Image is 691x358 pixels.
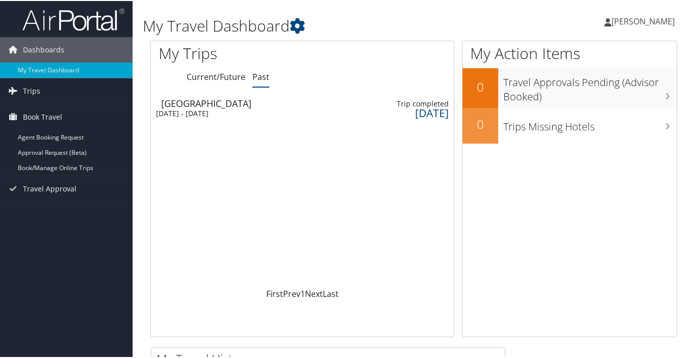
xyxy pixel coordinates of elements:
[156,108,256,117] div: [DATE] - [DATE]
[23,77,40,103] span: Trips
[22,7,124,31] img: airportal-logo.png
[143,14,504,36] h1: My Travel Dashboard
[266,287,283,298] a: First
[463,42,677,63] h1: My Action Items
[305,287,323,298] a: Next
[161,98,261,107] div: [GEOGRAPHIC_DATA]
[391,107,449,117] div: [DATE]
[611,15,675,26] span: [PERSON_NAME]
[463,115,498,132] h2: 0
[23,103,62,129] span: Book Travel
[252,70,269,81] a: Past
[159,42,320,63] h1: My Trips
[463,67,677,106] a: 0Travel Approvals Pending (Advisor Booked)
[604,5,685,36] a: [PERSON_NAME]
[283,287,300,298] a: Prev
[23,175,76,201] span: Travel Approval
[187,70,245,81] a: Current/Future
[503,114,677,133] h3: Trips Missing Hotels
[323,287,339,298] a: Last
[23,36,64,62] span: Dashboards
[391,98,449,107] div: Trip completed
[503,69,677,103] h3: Travel Approvals Pending (Advisor Booked)
[463,77,498,95] h2: 0
[300,287,305,298] a: 1
[463,107,677,143] a: 0Trips Missing Hotels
